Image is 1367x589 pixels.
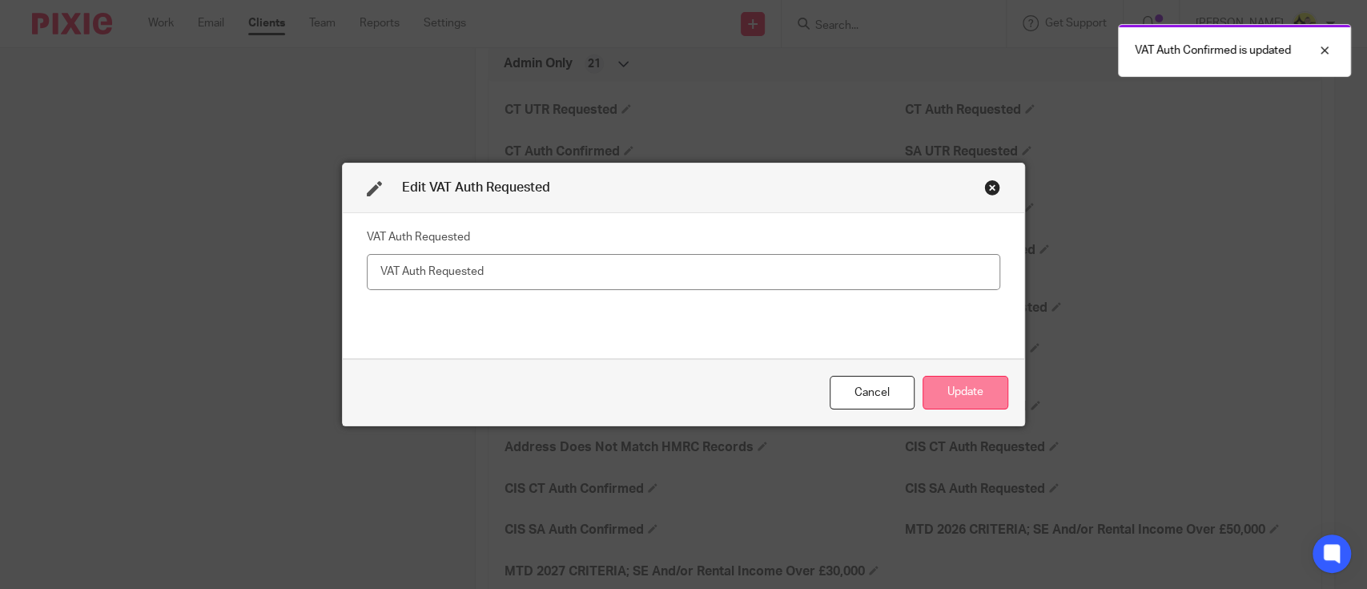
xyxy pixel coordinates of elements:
[402,181,550,194] span: Edit VAT Auth Requested
[984,180,1000,196] div: Close this dialog window
[923,376,1008,410] button: Update
[367,254,1001,290] input: VAT Auth Requested
[830,376,915,410] div: Close this dialog window
[367,229,470,245] label: VAT Auth Requested
[1135,42,1291,58] p: VAT Auth Confirmed is updated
